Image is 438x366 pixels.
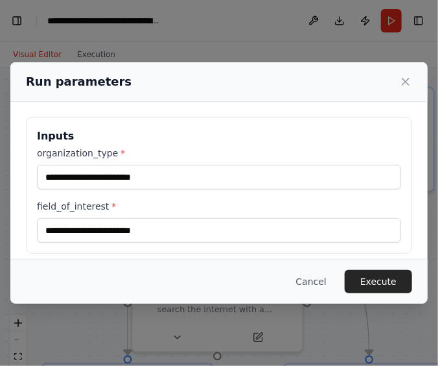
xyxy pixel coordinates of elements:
label: field_of_interest [37,200,401,213]
button: Execute [345,270,412,293]
h3: Inputs [37,128,401,144]
h2: Run parameters [26,73,132,91]
label: organization_type [37,147,401,160]
button: Cancel [286,270,337,293]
